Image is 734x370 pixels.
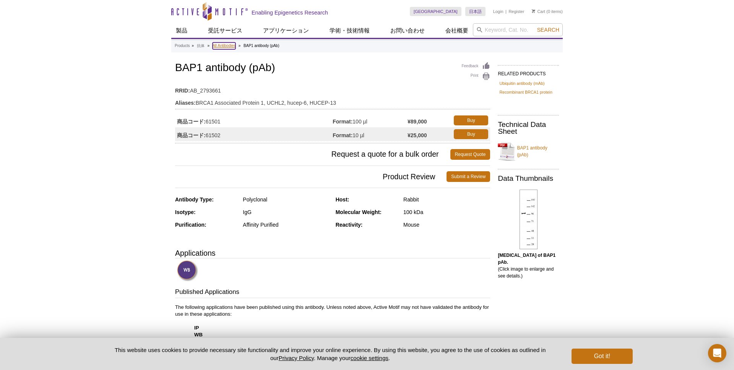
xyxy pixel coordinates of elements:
img: Your Cart [532,9,535,13]
h2: Technical Data Sheet [498,121,559,135]
strong: Format: [333,118,352,125]
div: Open Intercom Messenger [708,344,726,362]
span: Search [537,27,559,33]
strong: Antibody Type: [175,196,214,203]
a: Cart [532,9,545,14]
a: Privacy Policy [279,355,314,361]
li: | [505,7,507,16]
strong: Aliases: [175,99,196,106]
td: 10 µl [333,127,408,141]
button: Search [535,26,562,33]
strong: ¥25,000 [408,132,427,139]
h2: Data Thumbnails [498,175,559,182]
a: アプリケーション [258,23,313,38]
a: Register [508,9,524,14]
a: お問い合わせ [386,23,429,38]
a: Buy [454,115,488,125]
a: Submit a Review [447,171,490,182]
a: Feedback [461,62,490,70]
a: [GEOGRAPHIC_DATA] [410,7,461,16]
strong: Format: [333,132,352,139]
input: Keyword, Cat. No. [473,23,563,36]
a: Ubiquitin antibody (mAb) [499,80,544,87]
a: All Antibodies [213,42,235,49]
h2: RELATED PRODUCTS [498,65,559,79]
a: Products [175,42,190,49]
h3: Published Applications [175,287,490,298]
button: Got it! [572,349,633,364]
button: cookie settings [351,355,388,361]
div: 100 kDa [403,209,490,216]
li: BAP1 antibody (pAb) [244,44,279,48]
a: Login [493,9,503,14]
li: » [192,44,194,48]
td: AB_2793661 [175,83,490,95]
td: 61502 [175,127,333,141]
div: IgG [243,209,330,216]
h1: BAP1 antibody (pAb) [175,62,490,75]
p: This website uses cookies to provide necessary site functionality and improve your online experie... [101,346,559,362]
h2: Enabling Epigenetics Research [252,9,328,16]
a: Recombinant BRCA1 protein [499,89,552,96]
a: Request Quote [450,149,490,160]
strong: 商品コード: [177,118,206,125]
strong: Reactivity: [336,222,363,228]
td: 61501 [175,114,333,127]
strong: ¥89,000 [408,118,427,125]
span: Product Review [175,171,447,182]
li: (0 items) [532,7,563,16]
div: Rabbit [403,196,490,203]
img: BAP1 antibody (pAb) tested by Western blot. [520,190,538,249]
strong: Isotype: [175,209,196,215]
p: The following applications have been published using this antibody. Unless noted above, Active Mo... [175,304,490,359]
b: [MEDICAL_DATA] of BAP1 pAb. [498,253,555,265]
a: 会社概要 [441,23,473,38]
div: Polyclonal [243,196,330,203]
img: Western Blot Validated [177,260,198,281]
div: Mouse [403,221,490,228]
strong: WB [194,332,203,338]
a: BAP1 antibody (pAb) [498,140,559,163]
a: 抗体 [197,42,205,49]
strong: Molecular Weight: [336,209,382,215]
strong: RRID: [175,87,190,94]
strong: Purification: [175,222,206,228]
strong: 商品コード: [177,132,206,139]
p: (Click image to enlarge and see details.) [498,252,559,279]
h3: Applications [175,247,490,259]
li: » [239,44,241,48]
strong: Host: [336,196,349,203]
a: 製品 [171,23,192,38]
td: 100 µl [333,114,408,127]
a: 学術・技術情報 [325,23,374,38]
strong: IP [194,325,199,331]
a: Buy [454,129,488,139]
a: 受託サービス [203,23,247,38]
td: BRCA1 Associated Protein 1, UCHL2, hucep-6, HUCEP-13 [175,95,490,107]
li: » [208,44,210,48]
span: Request a quote for a bulk order [175,149,450,160]
a: Print [461,72,490,81]
div: Affinity Purified [243,221,330,228]
a: 日本語 [465,7,486,16]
